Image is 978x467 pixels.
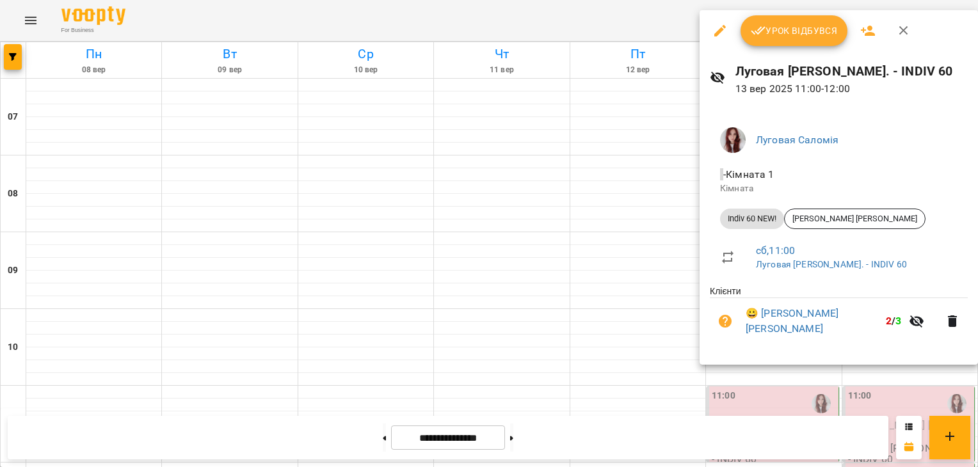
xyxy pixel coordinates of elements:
p: Кімната [720,182,958,195]
img: 7cd808451856f5ed132125de41ddf209.jpg [720,127,746,153]
p: 13 вер 2025 11:00 - 12:00 [735,81,968,97]
a: Луговая [PERSON_NAME]. - INDIV 60 [756,259,907,269]
ul: Клієнти [710,285,968,349]
h6: Луговая [PERSON_NAME]. - INDIV 60 [735,61,968,81]
span: - Кімната 1 [720,168,777,180]
span: [PERSON_NAME] [PERSON_NAME] [785,213,925,225]
span: Indiv 60 NEW! [720,213,784,225]
div: [PERSON_NAME] [PERSON_NAME] [784,209,926,229]
button: Урок відбувся [741,15,848,46]
b: / [886,315,901,327]
a: 😀 [PERSON_NAME] [PERSON_NAME] [746,306,881,336]
a: Луговая Саломія [756,134,838,146]
button: Візит ще не сплачено. Додати оплату? [710,306,741,336]
span: 3 [895,315,901,327]
span: Урок відбувся [751,23,838,38]
a: сб , 11:00 [756,244,795,257]
span: 2 [886,315,892,327]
